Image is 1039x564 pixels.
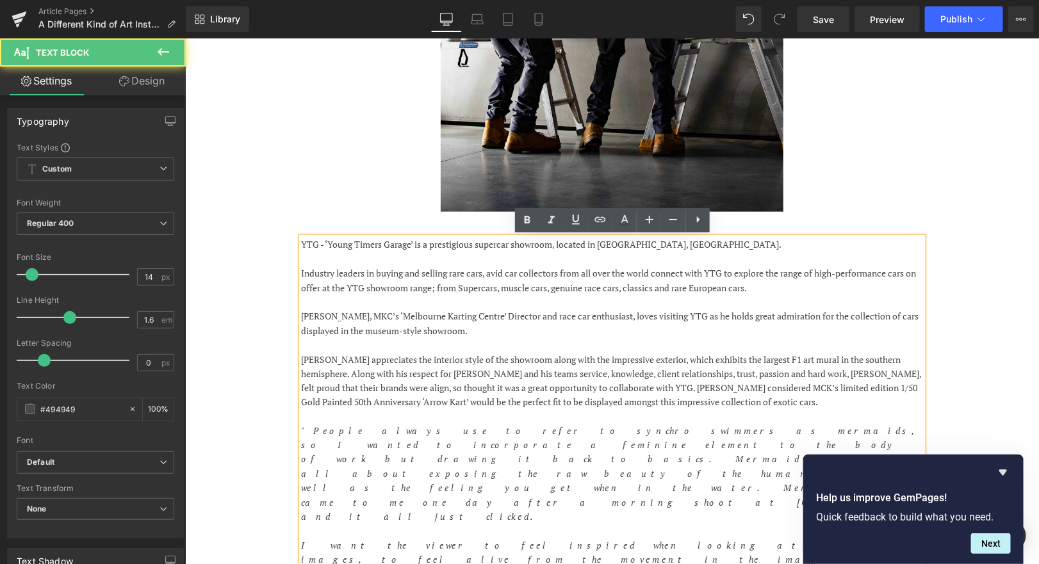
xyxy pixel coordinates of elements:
[117,228,738,257] p: Industry leaders in buying and selling rare cars, avid car collectors from all over the world con...
[767,6,792,32] button: Redo
[36,47,89,58] span: Text Block
[27,218,74,228] b: Regular 400
[17,253,174,262] div: Font Size
[117,199,738,213] p: YTG - ‘Young Timers Garage’ is a prestigious supercar showroom, located in [GEOGRAPHIC_DATA], [GE...
[17,436,174,445] div: Font
[816,511,1011,523] p: Quick feedback to build what you need.
[17,339,174,348] div: Letter Spacing
[940,14,972,24] span: Publish
[855,6,920,32] a: Preview
[870,13,904,26] span: Preview
[736,6,762,32] button: Undo
[27,504,47,513] b: None
[17,296,174,305] div: Line Height
[95,67,188,95] a: Design
[813,13,834,26] span: Save
[17,484,174,493] div: Text Transform
[1008,6,1034,32] button: More
[17,109,69,127] div: Typography
[42,164,72,175] b: Custom
[161,273,172,281] span: px
[816,490,1011,506] h2: Help us improve GemPages!
[40,402,122,416] input: Color
[117,314,738,372] p: [PERSON_NAME] appreciates the interior style of the showroom along with the impressive exterior, ...
[17,382,174,391] div: Text Color
[210,13,240,25] span: Library
[38,6,186,17] a: Article Pages
[186,6,249,32] a: New Library
[117,271,738,300] p: [PERSON_NAME], MKC’s ‘Melbourne Karting Centre’ Director and race car enthusiast, loves visiting ...
[523,6,554,32] a: Mobile
[17,142,174,152] div: Text Styles
[117,501,710,542] i: I want the viewer to feel inspired when looking at these images, to feel alive from the movement ...
[143,398,174,421] div: %
[462,6,493,32] a: Laptop
[971,533,1011,554] button: Next question
[995,465,1011,480] button: Hide survey
[161,316,172,324] span: em
[431,6,462,32] a: Desktop
[38,19,161,29] span: A Different Kind of Art Install for FRAMING TO A T
[925,6,1003,32] button: Publish
[161,359,172,367] span: px
[816,465,1011,554] div: Help us improve GemPages!
[17,198,174,207] div: Font Weight
[117,387,733,485] i: "People always use to refer to synchro swimmers as mermaids, so I wanted to incorporate a feminin...
[493,6,523,32] a: Tablet
[27,457,54,468] i: Default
